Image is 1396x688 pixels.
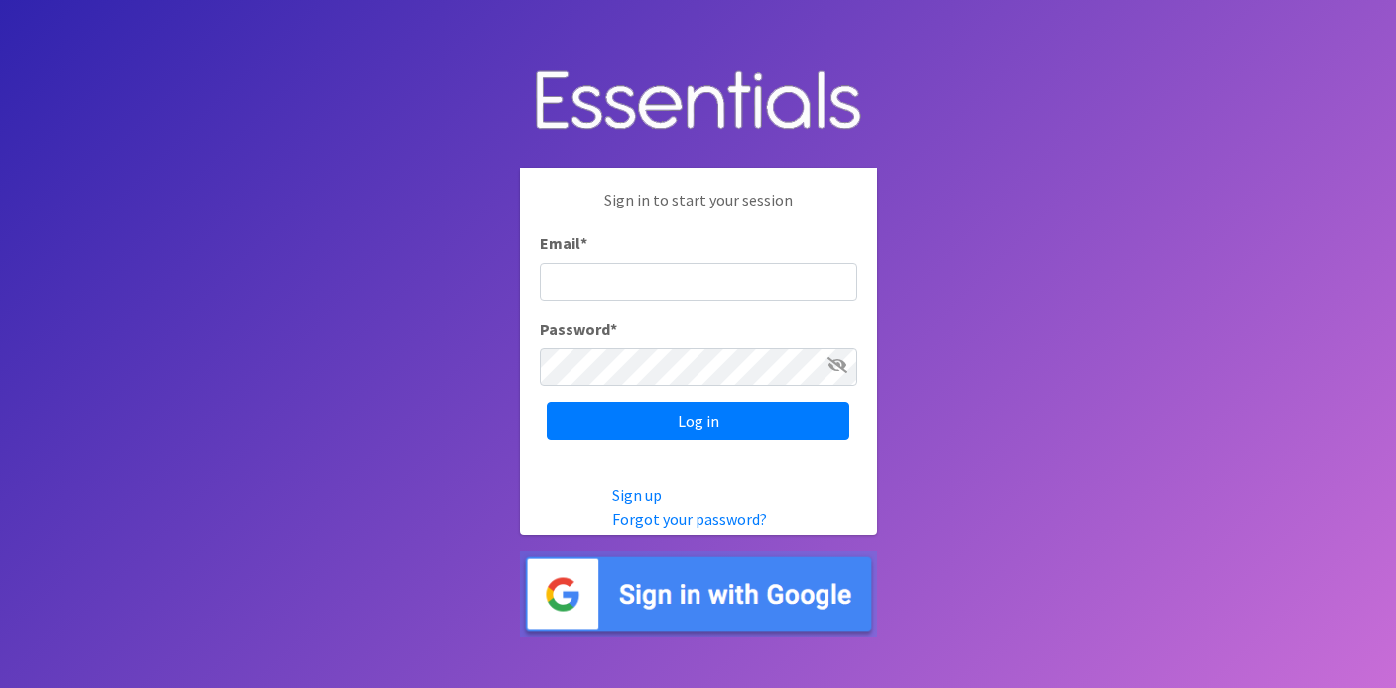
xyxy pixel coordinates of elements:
[612,509,767,529] a: Forgot your password?
[547,402,849,440] input: Log in
[520,51,877,153] img: Human Essentials
[610,319,617,339] abbr: required
[580,233,587,253] abbr: required
[540,317,617,341] label: Password
[540,231,587,255] label: Email
[612,485,662,505] a: Sign up
[540,188,857,231] p: Sign in to start your session
[520,551,877,637] img: Sign in with Google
